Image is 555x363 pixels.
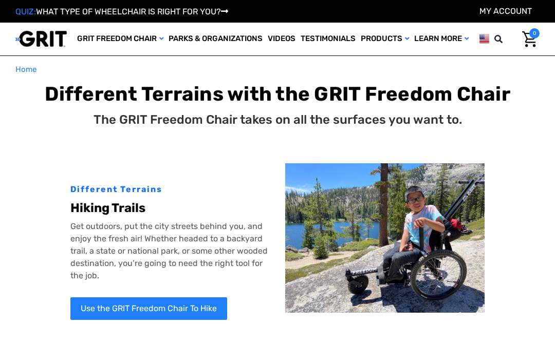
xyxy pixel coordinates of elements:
img: Cart [522,31,537,47]
img: us.png [479,32,489,45]
b: Hiking Trails [70,201,145,215]
div: Different Terrains [70,183,270,196]
p: The GRIT Freedom Chair takes on all the surfaces you want to. [94,110,462,129]
a: Learn More [412,23,471,55]
span: Home [15,65,36,74]
img: GRIT All-Terrain Wheelchair and Mobility Equipment [15,30,67,47]
input: Search [509,28,514,50]
a: Cart with 0 items [514,28,540,50]
a: GRIT Freedom Chair [75,23,166,55]
a: QUIZ:WHAT TYPE OF WHEELCHAIR IS RIGHT FOR YOU? [15,7,228,16]
a: Home [15,64,36,75]
a: Account [479,6,532,16]
b: Different Terrains with the GRIT Freedom Chair [45,82,510,106]
span: QUIZ: [15,7,36,16]
a: Parks & Organizations [166,23,265,55]
a: Use the GRIT Freedom Chair To Hike [70,297,227,320]
span: 0 [529,28,540,39]
a: Videos [265,23,298,55]
a: Testimonials [298,23,358,55]
nav: Breadcrumb [15,64,540,75]
a: Products [358,23,412,55]
img: Child using GRIT Freedom Chair outdoor wheelchair on rocky slope with forest and water background [285,163,485,313]
p: Get outdoors, put the city streets behind you, and enjoy the fresh air! Whether headed to a backy... [70,220,270,282]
